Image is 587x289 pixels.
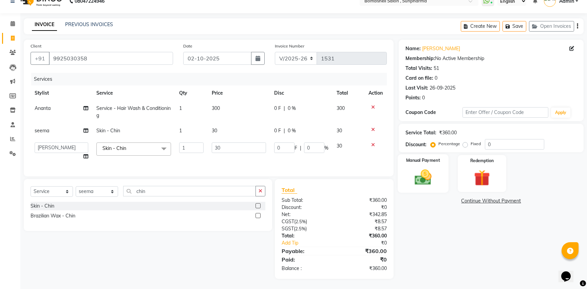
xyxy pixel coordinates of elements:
div: Service Total: [405,129,436,136]
div: ₹360.00 [334,197,392,204]
a: x [126,145,129,151]
a: Continue Without Payment [400,197,582,205]
span: | [284,105,285,112]
div: Sub Total: [277,197,334,204]
label: Percentage [438,141,460,147]
div: Name: [405,45,421,52]
span: 1 [179,105,182,111]
button: +91 [31,52,50,65]
div: ₹0 [334,255,392,264]
div: Balance : [277,265,334,272]
div: Points: [405,94,421,101]
span: seema [35,128,49,134]
div: ₹360.00 [439,129,457,136]
span: 30 [337,128,342,134]
div: ₹8.57 [334,218,392,225]
span: Ananta [35,105,51,111]
span: Skin - Chin [96,128,120,134]
div: Last Visit: [405,84,428,92]
th: Stylist [31,85,92,101]
div: 0 [422,94,425,101]
span: 0 F [274,127,281,134]
th: Action [364,85,387,101]
input: Enter Offer / Coupon Code [462,107,548,118]
th: Service [92,85,175,101]
a: [PERSON_NAME] [422,45,460,52]
span: F [295,144,297,152]
a: PREVIOUS INVOICES [65,21,113,27]
label: Invoice Number [275,43,304,49]
a: Add Tip [277,239,344,247]
div: Net: [277,211,334,218]
div: Paid: [277,255,334,264]
div: No Active Membership [405,55,577,62]
div: ₹8.57 [334,225,392,232]
div: Card on file: [405,75,433,82]
div: ( ) [277,218,334,225]
div: Total Visits: [405,65,432,72]
span: 1 [179,128,182,134]
div: Coupon Code [405,109,462,116]
div: Membership: [405,55,435,62]
span: 300 [337,105,345,111]
button: Open Invoices [529,21,574,32]
div: Total: [277,232,334,239]
div: 51 [434,65,439,72]
span: | [300,144,301,152]
span: 0 F [274,105,281,112]
input: Search by Name/Mobile/Email/Code [49,52,173,65]
th: Price [208,85,270,101]
span: 30 [337,143,342,149]
div: ₹360.00 [334,247,392,255]
div: 26-09-2025 [430,84,455,92]
span: 300 [212,105,220,111]
button: Save [503,21,526,32]
div: Skin - Chin [31,203,54,210]
div: ₹360.00 [334,265,392,272]
button: Apply [551,108,570,118]
span: 0 % [288,127,296,134]
label: Client [31,43,41,49]
span: Skin - Chin [102,145,126,151]
span: | [284,127,285,134]
span: CGST [282,218,294,225]
th: Total [333,85,364,101]
div: ₹0 [334,204,392,211]
span: 2.5% [296,219,306,224]
div: ( ) [277,225,334,232]
input: Search or Scan [123,186,256,196]
iframe: chat widget [558,262,580,282]
span: 2.5% [295,226,305,231]
label: Manual Payment [406,157,440,163]
img: _gift.svg [469,168,495,188]
span: % [324,144,328,152]
img: _cash.svg [409,168,437,187]
th: Qty [175,85,208,101]
div: 0 [435,75,437,82]
div: Payable: [277,247,334,255]
th: Disc [270,85,333,101]
a: INVOICE [32,19,57,31]
div: ₹360.00 [334,232,392,239]
span: Total [282,187,297,194]
label: Date [183,43,192,49]
div: Discount: [277,204,334,211]
button: Create New [461,21,500,32]
label: Redemption [470,158,494,164]
div: Services [31,73,392,85]
span: 0 % [288,105,296,112]
div: Discount: [405,141,427,148]
span: Service - Hair Wash & Conditioning [96,105,171,118]
div: Brazilian Wax - Chin [31,212,75,219]
span: 30 [212,128,217,134]
span: SGST [282,226,294,232]
div: ₹0 [344,239,392,247]
div: ₹342.85 [334,211,392,218]
label: Fixed [471,141,481,147]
